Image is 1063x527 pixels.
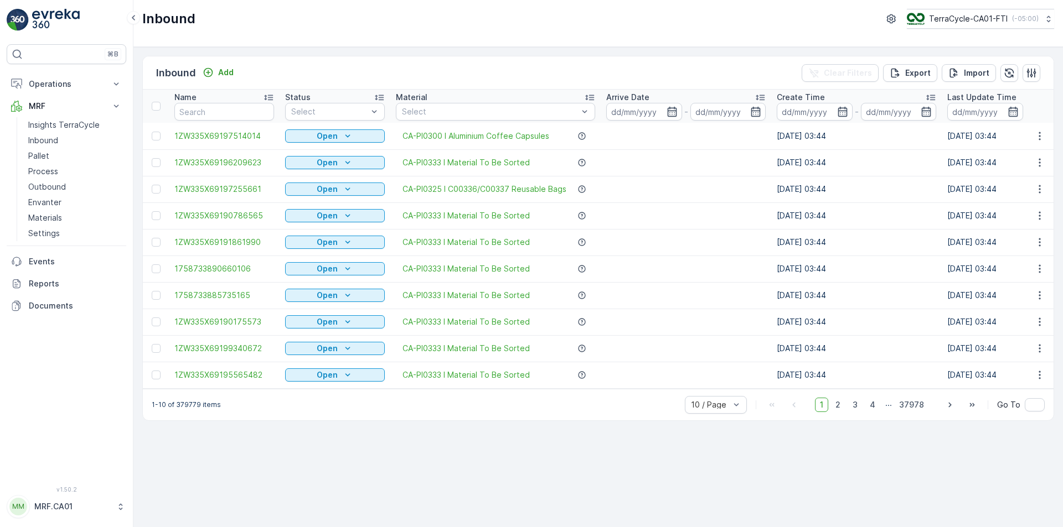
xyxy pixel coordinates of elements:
[403,210,530,221] a: CA-PI0333 I Material To Be Sorted
[156,65,196,81] p: Inbound
[7,273,126,295] a: Reports
[28,228,60,239] p: Settings
[285,342,385,355] button: Open
[317,343,338,354] p: Open
[142,10,195,28] p: Inbound
[403,184,566,195] span: CA-PI0325 I C00336/C00337 Reusable Bags
[152,185,161,194] div: Toggle Row Selected
[285,289,385,302] button: Open
[947,103,1023,121] input: dd/mm/yyyy
[942,64,996,82] button: Import
[885,398,892,412] p: ...
[152,132,161,140] div: Toggle Row Selected
[947,92,1016,103] p: Last Update Time
[403,237,530,248] span: CA-PI0333 I Material To Be Sorted
[855,105,859,118] p: -
[777,92,825,103] p: Create Time
[34,501,111,512] p: MRF.CA01
[174,184,274,195] a: 1ZW335X69197255661
[403,263,530,274] a: CA-PI0333 I Material To Be Sorted
[317,184,338,195] p: Open
[285,368,385,382] button: Open
[218,67,234,78] p: Add
[771,229,942,255] td: [DATE] 03:44
[907,9,1054,29] button: TerraCycle-CA01-FTI(-05:00)
[403,369,530,380] span: CA-PI0333 I Material To Be Sorted
[28,166,58,177] p: Process
[964,67,989,79] p: Import
[396,92,427,103] p: Material
[402,106,578,117] p: Select
[198,66,238,79] button: Add
[771,176,942,202] td: [DATE] 03:44
[174,316,274,327] a: 1ZW335X69190175573
[7,9,29,31] img: logo
[24,164,126,179] a: Process
[865,398,880,412] span: 4
[174,210,274,221] a: 1ZW335X69190786565
[285,92,311,103] p: Status
[29,300,122,311] p: Documents
[152,291,161,300] div: Toggle Row Selected
[403,131,549,142] span: CA-PI0300 I Aluminium Coffee Capsules
[152,264,161,273] div: Toggle Row Selected
[174,103,274,121] input: Search
[771,362,942,388] td: [DATE] 03:44
[28,212,62,223] p: Materials
[24,179,126,195] a: Outbound
[771,282,942,309] td: [DATE] 03:44
[777,103,853,121] input: dd/mm/yyyy
[317,237,338,248] p: Open
[690,103,766,121] input: dd/mm/yyyy
[24,133,126,148] a: Inbound
[907,13,925,25] img: TC_BVHiTW6.png
[861,103,937,121] input: dd/mm/yyyy
[317,316,338,327] p: Open
[771,309,942,335] td: [DATE] 03:44
[997,399,1020,410] span: Go To
[403,290,530,301] span: CA-PI0333 I Material To Be Sorted
[9,498,27,515] div: MM
[174,263,274,274] a: 1758733890660106
[24,226,126,241] a: Settings
[771,335,942,362] td: [DATE] 03:44
[152,238,161,247] div: Toggle Row Selected
[32,9,80,31] img: logo_light-DOdMpM7g.png
[285,236,385,249] button: Open
[152,400,221,409] p: 1-10 of 379779 items
[28,135,58,146] p: Inbound
[29,278,122,289] p: Reports
[317,369,338,380] p: Open
[7,73,126,95] button: Operations
[403,316,530,327] a: CA-PI0333 I Material To Be Sorted
[285,129,385,143] button: Open
[403,157,530,168] a: CA-PI0333 I Material To Be Sorted
[403,343,530,354] a: CA-PI0333 I Material To Be Sorted
[7,95,126,117] button: MRF
[29,101,104,112] p: MRF
[29,79,104,90] p: Operations
[285,315,385,328] button: Open
[848,398,863,412] span: 3
[815,398,828,412] span: 1
[7,495,126,518] button: MMMRF.CA01
[174,343,274,354] a: 1ZW335X69199340672
[174,290,274,301] a: 1758733885735165
[317,131,338,142] p: Open
[905,67,931,79] p: Export
[174,237,274,248] a: 1ZW335X69191861990
[152,344,161,353] div: Toggle Row Selected
[174,369,274,380] a: 1ZW335X69195565482
[174,157,274,168] span: 1ZW335X69196209623
[174,131,274,142] a: 1ZW335X69197514014
[802,64,879,82] button: Clear Filters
